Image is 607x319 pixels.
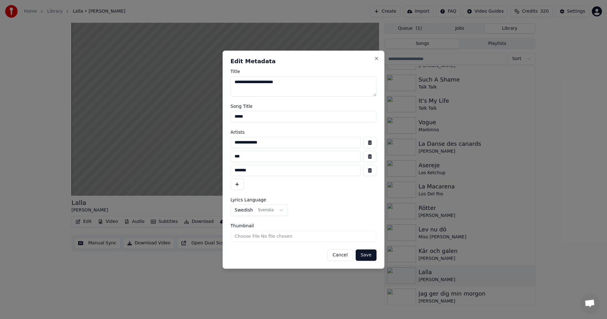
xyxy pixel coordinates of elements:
[230,198,266,202] span: Lyrics Language
[230,224,254,228] span: Thumbnail
[230,104,377,108] label: Song Title
[230,69,377,74] label: Title
[356,249,377,261] button: Save
[230,58,377,64] h2: Edit Metadata
[327,249,353,261] button: Cancel
[230,130,377,134] label: Artists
